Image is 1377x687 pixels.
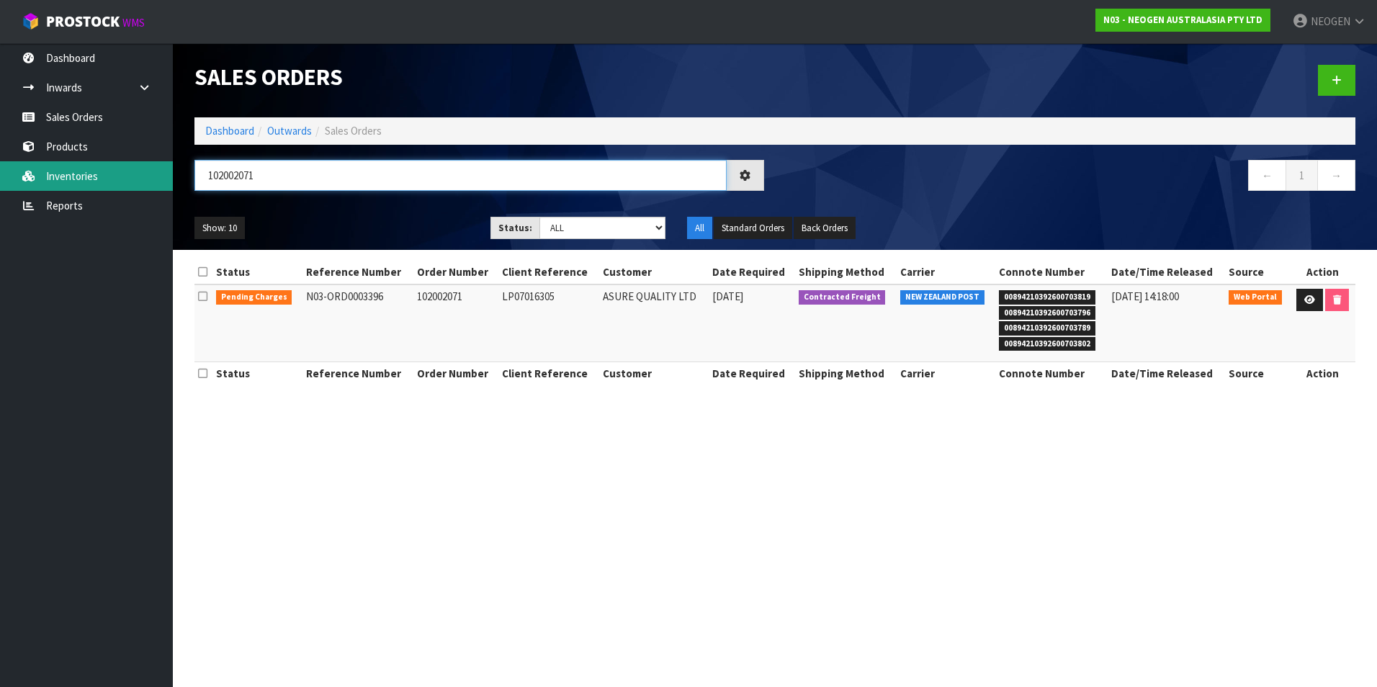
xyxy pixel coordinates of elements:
[1111,289,1179,303] span: [DATE] 14:18:00
[1229,290,1282,305] span: Web Portal
[1317,160,1355,191] a: →
[897,261,995,284] th: Carrier
[999,337,1095,351] span: 00894210392600703802
[999,321,1095,336] span: 00894210392600703789
[900,290,984,305] span: NEW ZEALAND POST
[498,362,599,385] th: Client Reference
[714,217,792,240] button: Standard Orders
[1108,362,1226,385] th: Date/Time Released
[1225,261,1290,284] th: Source
[1225,362,1290,385] th: Source
[999,290,1095,305] span: 00894210392600703819
[712,289,743,303] span: [DATE]
[325,124,382,138] span: Sales Orders
[1103,14,1262,26] strong: N03 - NEOGEN AUSTRALASIA PTY LTD
[216,290,292,305] span: Pending Charges
[267,124,312,138] a: Outwards
[194,65,764,90] h1: Sales Orders
[599,284,709,362] td: ASURE QUALITY LTD
[46,12,120,31] span: ProStock
[302,284,413,362] td: N03-ORD0003396
[212,261,302,284] th: Status
[498,284,599,362] td: LP07016305
[999,306,1095,320] span: 00894210392600703796
[599,261,709,284] th: Customer
[302,362,413,385] th: Reference Number
[413,261,498,284] th: Order Number
[1291,261,1355,284] th: Action
[897,362,995,385] th: Carrier
[413,284,498,362] td: 102002071
[122,16,145,30] small: WMS
[205,124,254,138] a: Dashboard
[194,160,727,191] input: Search sales orders
[709,261,795,284] th: Date Required
[413,362,498,385] th: Order Number
[194,217,245,240] button: Show: 10
[795,261,897,284] th: Shipping Method
[1311,14,1350,28] span: NEOGEN
[1248,160,1286,191] a: ←
[1291,362,1355,385] th: Action
[498,222,532,234] strong: Status:
[687,217,712,240] button: All
[794,217,856,240] button: Back Orders
[22,12,40,30] img: cube-alt.png
[1108,261,1226,284] th: Date/Time Released
[795,362,897,385] th: Shipping Method
[995,261,1108,284] th: Connote Number
[799,290,886,305] span: Contracted Freight
[1286,160,1318,191] a: 1
[709,362,795,385] th: Date Required
[498,261,599,284] th: Client Reference
[995,362,1108,385] th: Connote Number
[599,362,709,385] th: Customer
[212,362,302,385] th: Status
[786,160,1355,195] nav: Page navigation
[302,261,413,284] th: Reference Number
